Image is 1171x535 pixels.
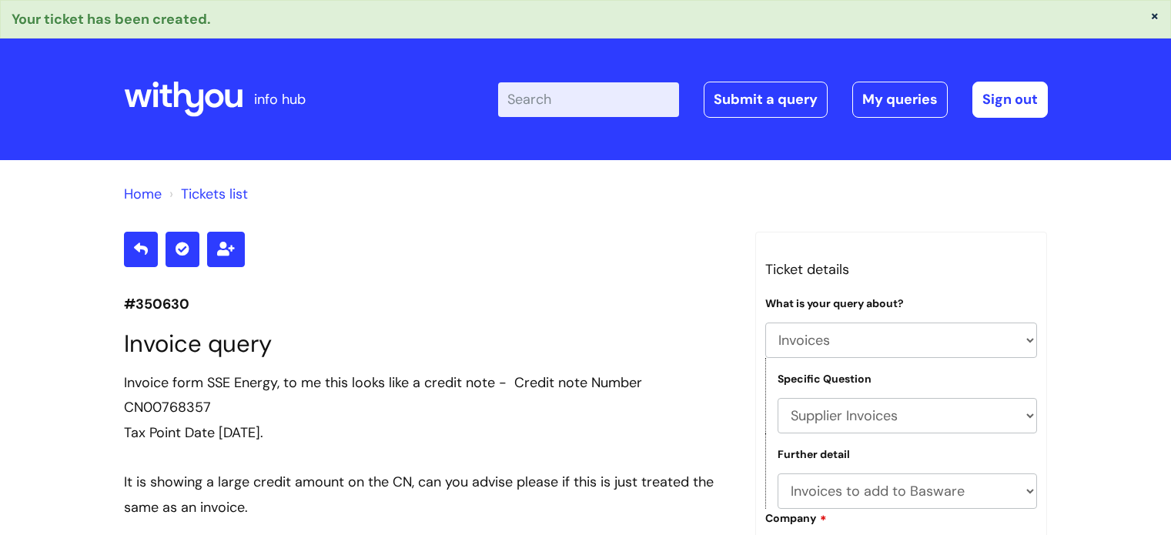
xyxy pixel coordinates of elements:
label: Specific Question [778,373,872,386]
label: What is your query about? [765,297,904,310]
p: info hub [254,87,306,112]
li: Solution home [124,182,162,206]
a: Sign out [972,82,1048,117]
li: Tickets list [166,182,248,206]
div: Invoice form SSE Energy, to me this looks like a credit note - Credit note Number CN00768357 [124,370,732,420]
div: Tax Point Date [DATE]. It is showing a large credit amount on the CN, can you advise please if th... [124,420,732,520]
a: My queries [852,82,948,117]
label: Company [765,510,827,525]
label: Further detail [778,448,850,461]
a: Submit a query [704,82,828,117]
p: #350630 [124,292,732,316]
div: | - [498,82,1048,117]
button: × [1150,8,1159,22]
input: Search [498,82,679,116]
h1: Invoice query [124,329,732,358]
a: Home [124,185,162,203]
h3: Ticket details [765,257,1038,282]
a: Tickets list [181,185,248,203]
